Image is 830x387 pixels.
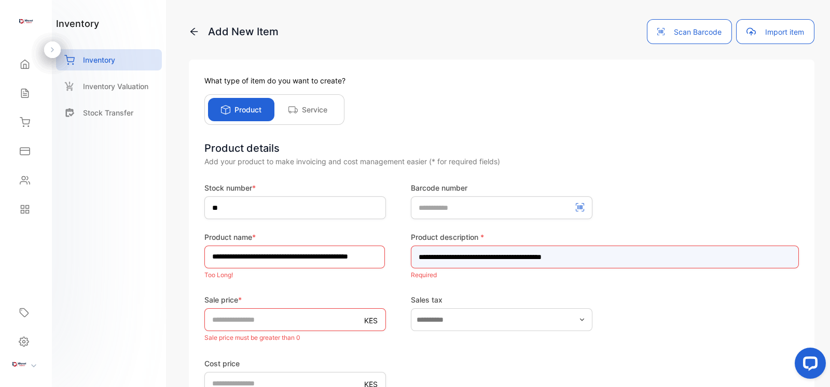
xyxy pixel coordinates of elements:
p: Too Long! [204,268,386,282]
img: tab_domain_overview_orange.svg [28,60,36,68]
p: Inventory Valuation [83,81,148,92]
img: website_grey.svg [17,27,25,35]
a: Inventory [56,49,162,70]
p: Sale price must be greater than 0 [204,331,386,345]
p: KES [364,315,378,326]
label: Product description [411,232,799,242]
label: Sales tax [411,294,592,305]
p: Stock Transfer [83,107,133,118]
a: Inventory Valuation [56,76,162,97]
img: logo [18,13,34,29]
label: Cost price [204,358,386,369]
p: Product [234,104,261,115]
div: Add your product to make invoicing and cost management easier (* for required fields) [204,156,799,167]
iframe: LiveChat chat widget [786,343,830,387]
p: Add New Item [189,24,279,39]
div: Domain: [DOMAIN_NAME] [27,27,114,35]
button: Import item [736,19,814,44]
img: tab_keywords_by_traffic_grey.svg [103,60,112,68]
div: Keywords by Traffic [115,61,175,68]
button: Scan Barcode [647,19,732,44]
p: Required [411,268,799,282]
div: Domain Overview [39,61,93,68]
img: profile [11,356,27,372]
div: Product details [204,140,799,156]
label: Stock number [204,182,386,193]
p: Inventory [83,54,115,65]
label: Product name [204,232,386,242]
label: Barcode number [411,182,592,193]
h1: inventory [56,17,99,31]
label: Sale price [204,294,386,305]
div: v 4.0.25 [29,17,51,25]
p: Service [302,104,327,115]
p: What type of item do you want to create? [204,75,799,86]
a: Stock Transfer [56,102,162,123]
